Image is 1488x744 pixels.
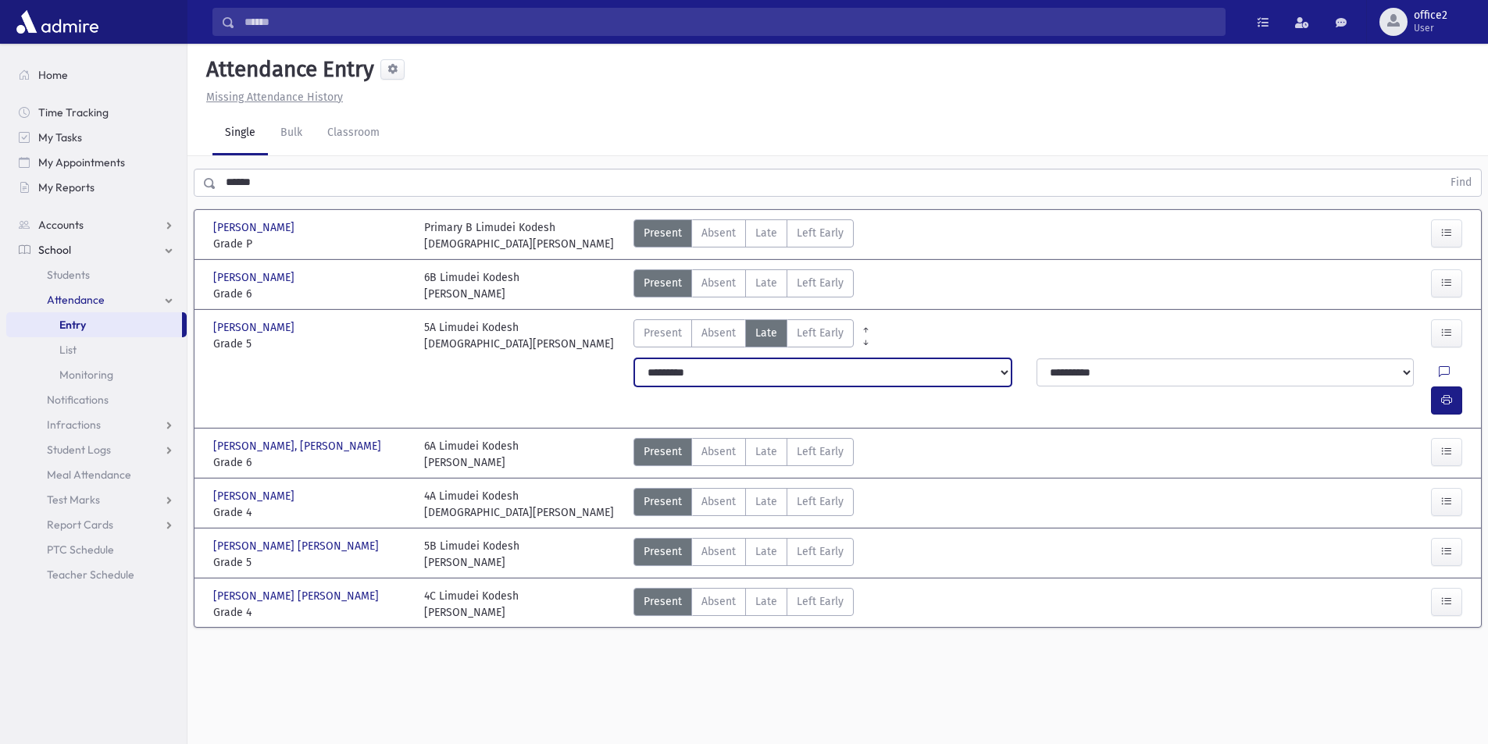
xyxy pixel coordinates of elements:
a: Accounts [6,212,187,237]
img: AdmirePro [12,6,102,37]
span: Late [755,593,777,610]
div: 6A Limudei Kodesh [PERSON_NAME] [424,438,519,471]
span: Absent [701,443,736,460]
div: 4A Limudei Kodesh [DEMOGRAPHIC_DATA][PERSON_NAME] [424,488,614,521]
span: Present [644,593,682,610]
span: Attendance [47,293,105,307]
span: Late [755,225,777,241]
span: Grade 5 [213,554,409,571]
span: [PERSON_NAME], [PERSON_NAME] [213,438,384,454]
a: List [6,337,187,362]
span: Notifications [47,393,109,407]
span: Left Early [797,225,844,241]
a: Time Tracking [6,100,187,125]
span: Late [755,325,777,341]
span: Left Early [797,325,844,341]
a: School [6,237,187,262]
span: Grade 6 [213,286,409,302]
span: Left Early [797,493,844,510]
div: 6B Limudei Kodesh [PERSON_NAME] [424,269,519,302]
span: Absent [701,593,736,610]
span: Present [644,443,682,460]
span: My Appointments [38,155,125,169]
a: Students [6,262,187,287]
span: Late [755,443,777,460]
span: Home [38,68,68,82]
span: Student Logs [47,443,111,457]
div: AttTypes [633,438,854,471]
span: Grade P [213,236,409,252]
span: My Reports [38,180,95,194]
span: [PERSON_NAME] [PERSON_NAME] [213,588,382,604]
span: My Tasks [38,130,82,144]
span: Absent [701,493,736,510]
span: Left Early [797,593,844,610]
div: AttTypes [633,319,854,352]
span: Absent [701,325,736,341]
a: Monitoring [6,362,187,387]
div: Primary B Limudei Kodesh [DEMOGRAPHIC_DATA][PERSON_NAME] [424,219,614,252]
span: Present [644,493,682,510]
div: AttTypes [633,219,854,252]
span: Left Early [797,543,844,560]
span: Present [644,225,682,241]
span: Meal Attendance [47,468,131,482]
span: Students [47,268,90,282]
span: Report Cards [47,518,113,532]
span: Left Early [797,275,844,291]
span: Late [755,275,777,291]
a: Student Logs [6,437,187,462]
div: AttTypes [633,538,854,571]
span: Absent [701,225,736,241]
span: [PERSON_NAME] [213,269,298,286]
span: [PERSON_NAME] [213,488,298,504]
div: AttTypes [633,588,854,621]
a: Bulk [268,112,315,155]
span: Late [755,543,777,560]
span: Grade 6 [213,454,409,471]
a: My Appointments [6,150,187,175]
span: Present [644,325,682,341]
span: Monitoring [59,368,113,382]
a: Notifications [6,387,187,412]
u: Missing Attendance History [206,91,343,104]
span: Present [644,275,682,291]
a: My Tasks [6,125,187,150]
span: [PERSON_NAME] [213,319,298,336]
span: Left Early [797,443,844,460]
div: AttTypes [633,269,854,302]
span: Absent [701,275,736,291]
span: List [59,343,77,357]
h5: Attendance Entry [200,56,374,83]
a: Single [212,112,268,155]
span: Absent [701,543,736,560]
span: Grade 5 [213,336,409,352]
a: Attendance [6,287,187,312]
span: Grade 4 [213,504,409,521]
a: My Reports [6,175,187,200]
span: Time Tracking [38,105,109,119]
input: Search [235,8,1225,36]
span: Present [644,543,682,560]
a: Infractions [6,412,187,437]
span: Accounts [38,218,84,232]
a: Teacher Schedule [6,562,187,587]
span: User [1414,22,1447,34]
div: 4C Limudei Kodesh [PERSON_NAME] [424,588,519,621]
a: PTC Schedule [6,537,187,562]
span: office2 [1414,9,1447,22]
span: Test Marks [47,493,100,507]
span: Late [755,493,777,510]
div: 5A Limudei Kodesh [DEMOGRAPHIC_DATA][PERSON_NAME] [424,319,614,352]
div: 5B Limudei Kodesh [PERSON_NAME] [424,538,519,571]
span: PTC Schedule [47,543,114,557]
a: Home [6,62,187,87]
a: Report Cards [6,512,187,537]
span: Grade 4 [213,604,409,621]
a: Classroom [315,112,392,155]
a: Meal Attendance [6,462,187,487]
button: Find [1441,169,1481,196]
div: AttTypes [633,488,854,521]
span: [PERSON_NAME] [213,219,298,236]
span: [PERSON_NAME] [PERSON_NAME] [213,538,382,554]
